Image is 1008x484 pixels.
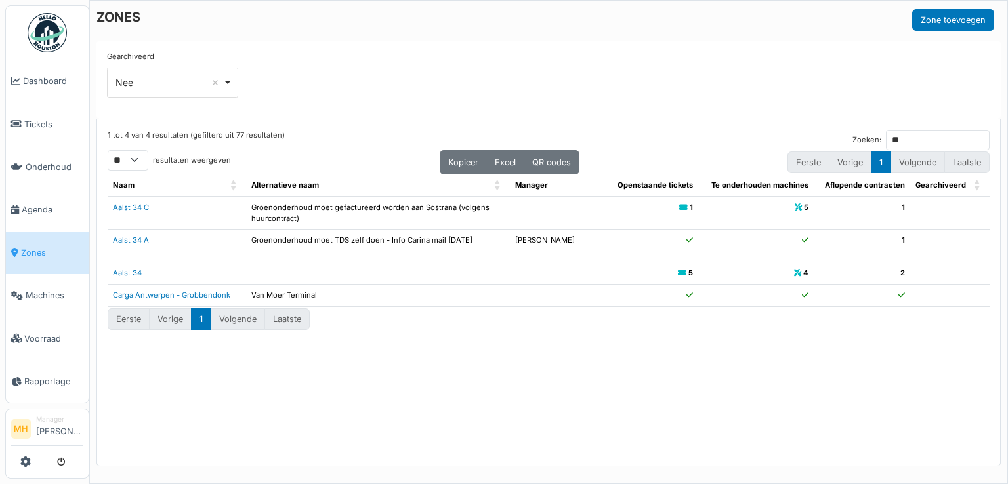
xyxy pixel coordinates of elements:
span: Kopieer [448,157,478,167]
span: Dashboard [23,75,83,87]
button: Excel [486,150,524,174]
span: Rapportage [24,375,83,388]
a: Aalst 34 C [113,203,149,212]
b: 5 [688,268,693,277]
b: 5 [804,203,808,212]
td: Groenonderhoud moet gefactureerd worden aan Sostrana (volgens huurcontract) [246,196,510,230]
span: Excel [495,157,516,167]
button: 1 [191,308,211,330]
div: Nee [115,75,222,89]
span: Alternatieve naam: Activate to sort [494,174,502,196]
a: Dashboard [6,60,89,102]
nav: pagination [108,308,310,330]
span: Aflopende contracten [825,180,905,190]
a: Voorraad [6,317,89,359]
span: Gearchiveerd: Activate to sort [974,174,982,196]
p: [PERSON_NAME] [515,235,602,246]
span: Onderhoud [26,161,83,173]
b: 1 [902,203,905,212]
button: QR codes [524,150,579,174]
a: Rapportage [6,360,89,403]
span: Manager [515,180,548,190]
a: Onderhoud [6,146,89,188]
span: Naam [113,180,135,190]
span: Zones [21,247,83,259]
span: Machines [26,289,83,302]
span: Agenda [22,203,83,216]
h6: ZONES [96,9,140,25]
span: Naam: Activate to sort [230,174,238,196]
span: Alternatieve naam [251,180,319,190]
a: Aalst 34 [113,268,142,277]
label: Gearchiveerd [107,51,154,62]
button: 1 [871,151,891,173]
a: Tickets [6,102,89,145]
b: 2 [900,268,905,277]
span: Openstaande tickets [618,180,693,190]
a: Carga Antwerpen - Grobbendonk [113,291,230,300]
a: MH Manager[PERSON_NAME] [11,414,83,446]
button: Remove item: 'false' [209,76,222,89]
a: Agenda [6,188,89,231]
nav: pagination [787,151,990,173]
a: Machines [6,274,89,317]
a: Aalst 34 A [113,235,149,245]
td: Groenonderhoud moet TDS zelf doen - Info Carina mail [DATE] [246,230,510,262]
span: Tickets [24,118,83,131]
span: QR codes [532,157,571,167]
div: Manager [36,414,83,424]
li: MH [11,419,31,439]
li: [PERSON_NAME] [36,414,83,443]
span: Voorraad [24,333,83,345]
label: Zoeken: [852,134,881,146]
button: Kopieer [440,150,487,174]
button: Zone toevoegen [912,9,994,31]
td: Van Moer Terminal [246,284,510,306]
div: 1 tot 4 van 4 resultaten (gefilterd uit 77 resultaten) [108,130,285,150]
b: 4 [803,268,808,277]
span: Te onderhouden machines [711,180,808,190]
span: Gearchiveerd [915,180,966,190]
label: resultaten weergeven [153,155,231,166]
img: Badge_color-CXgf-gQk.svg [28,13,67,52]
a: Zones [6,232,89,274]
b: 1 [902,235,905,245]
b: 1 [690,203,693,212]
